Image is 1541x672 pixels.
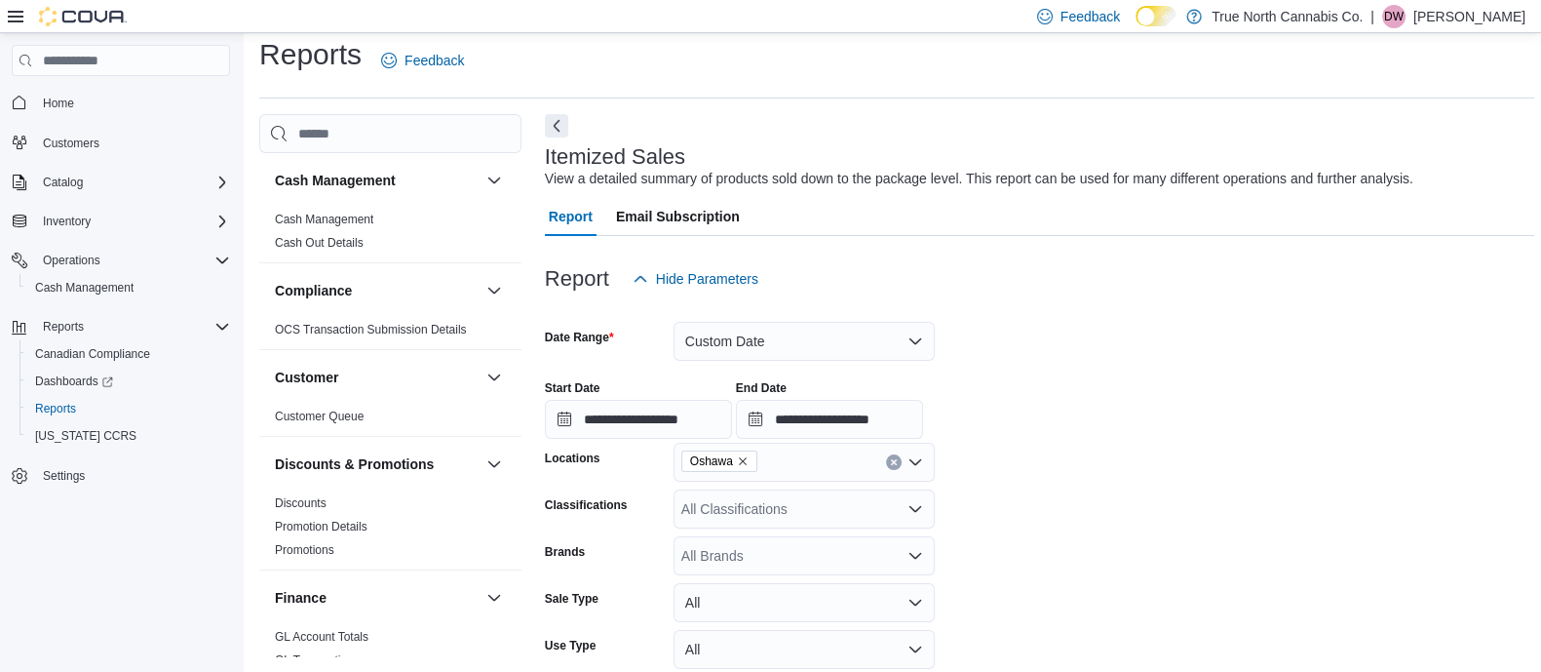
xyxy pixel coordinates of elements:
button: Cash Management [482,169,506,192]
label: Locations [545,451,600,466]
button: Catalog [35,171,91,194]
a: Customers [35,132,107,155]
span: Dashboards [27,370,230,393]
button: Inventory [4,208,238,235]
input: Dark Mode [1136,6,1176,26]
button: Inventory [35,210,98,233]
label: Sale Type [545,591,598,607]
span: Cash Management [35,280,134,296]
span: Cash Management [27,276,230,299]
h3: Compliance [275,281,352,300]
button: Discounts & Promotions [482,453,506,476]
button: Open list of options [907,548,923,564]
label: Classifications [545,497,628,513]
button: Home [4,88,238,116]
span: Washington CCRS [27,424,230,448]
h1: Reports [259,35,362,74]
a: [US_STATE] CCRS [27,424,144,448]
img: Cova [39,7,127,26]
button: Customer [482,366,506,389]
button: Customers [4,129,238,157]
div: Dane Wojtowicz [1382,5,1406,28]
h3: Itemized Sales [545,145,685,169]
span: Oshawa [681,451,757,472]
span: Report [549,197,593,236]
span: Cash Out Details [275,235,364,251]
span: Dashboards [35,374,113,389]
span: DW [1384,5,1404,28]
nav: Complex example [12,80,230,540]
span: Home [43,96,74,111]
div: Compliance [259,318,521,349]
a: GL Account Totals [275,630,368,644]
h3: Cash Management [275,171,396,190]
a: Discounts [275,496,327,510]
span: Reports [43,319,84,335]
span: Hide Parameters [656,269,758,289]
a: Settings [35,464,93,488]
span: GL Account Totals [275,629,368,645]
span: Home [35,90,230,114]
a: Feedback [373,41,472,80]
button: [US_STATE] CCRS [19,422,238,450]
button: Clear input [886,455,902,470]
span: Feedback [405,51,464,70]
span: Promotions [275,542,334,558]
button: Reports [19,395,238,422]
a: Cash Management [275,213,373,226]
span: Settings [35,463,230,488]
button: Next [545,114,568,138]
button: Compliance [482,279,506,302]
input: Press the down key to open a popover containing a calendar. [545,400,732,439]
span: Canadian Compliance [35,346,150,362]
button: Canadian Compliance [19,340,238,368]
button: Open list of options [907,455,923,470]
button: Cash Management [19,274,238,301]
span: Feedback [1060,7,1120,26]
span: Cash Management [275,212,373,227]
span: Customers [35,131,230,155]
label: Date Range [545,330,614,345]
button: Finance [275,588,479,608]
span: Canadian Compliance [27,342,230,366]
button: Settings [4,461,238,490]
span: Reports [35,401,76,416]
button: Custom Date [674,322,935,361]
span: Catalog [43,175,83,190]
span: [US_STATE] CCRS [35,428,136,444]
button: Operations [35,249,108,272]
div: Customer [259,405,521,436]
span: Customers [43,136,99,151]
span: Operations [35,249,230,272]
p: True North Cannabis Co. [1212,5,1363,28]
button: Customer [275,368,479,387]
button: Discounts & Promotions [275,455,479,474]
a: Customer Queue [275,410,364,423]
a: Cash Out Details [275,236,364,250]
h3: Finance [275,588,327,608]
label: End Date [736,380,787,396]
a: Home [35,92,82,115]
a: Cash Management [27,276,141,299]
input: Press the down key to open a popover containing a calendar. [736,400,923,439]
span: Discounts [275,495,327,511]
p: [PERSON_NAME] [1413,5,1525,28]
a: Reports [27,397,84,420]
div: Cash Management [259,208,521,262]
a: Promotion Details [275,520,367,534]
button: All [674,583,935,622]
h3: Discounts & Promotions [275,455,434,474]
h3: Customer [275,368,338,387]
button: Open list of options [907,501,923,517]
button: Hide Parameters [625,259,766,298]
a: Dashboards [27,370,121,393]
label: Use Type [545,638,596,653]
div: View a detailed summary of products sold down to the package level. This report can be used for m... [545,169,1413,189]
a: OCS Transaction Submission Details [275,323,467,336]
span: Inventory [43,214,91,229]
span: Oshawa [690,452,733,471]
a: GL Transactions [275,653,360,667]
button: Reports [35,315,92,338]
a: Dashboards [19,368,238,395]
